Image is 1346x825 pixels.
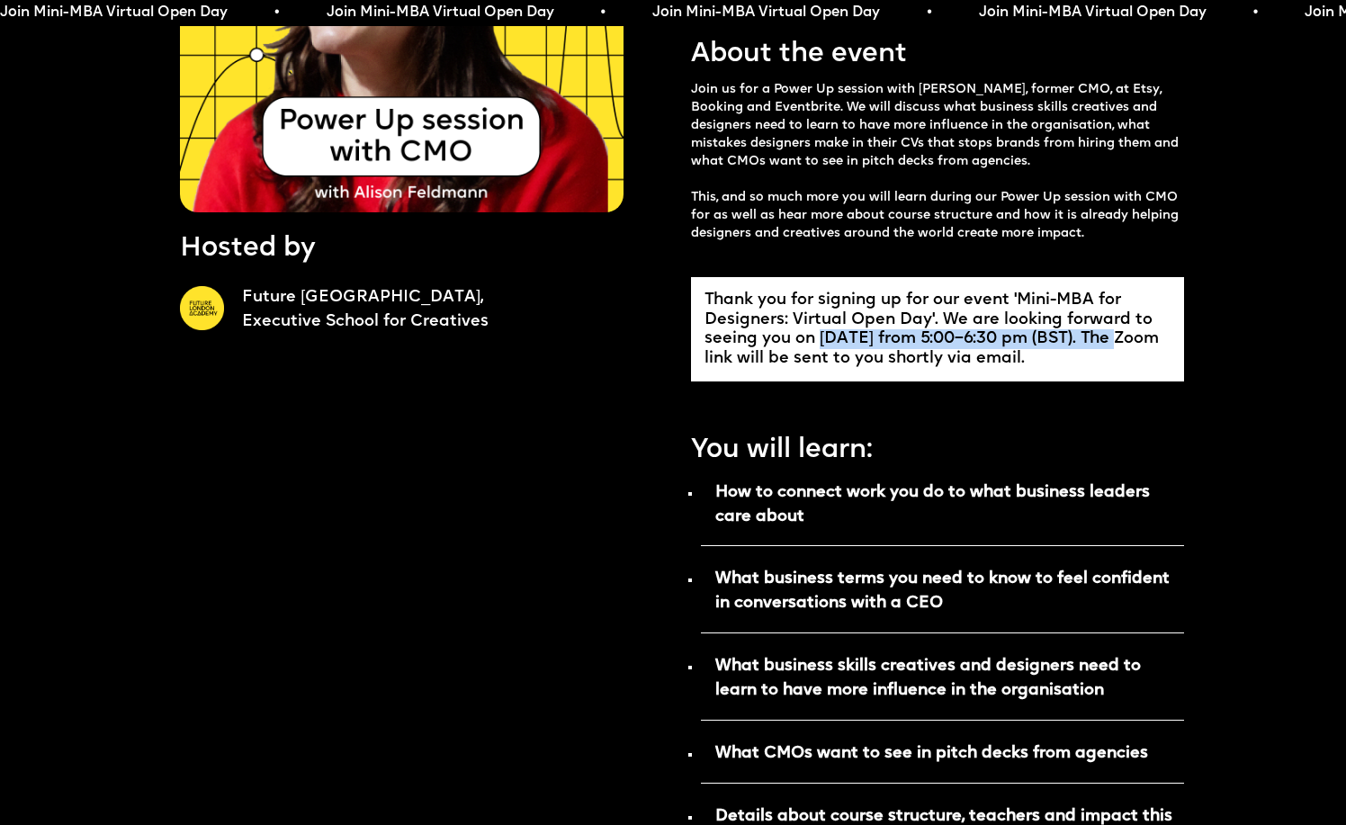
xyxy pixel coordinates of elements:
strong: What business terms you need to know to feel confident in conversations with a CEO [715,571,1170,611]
span: • [1253,4,1259,22]
strong: How to connect work you do to what business leaders care about [715,485,1150,525]
p: Hosted by [180,230,316,268]
span: • [601,4,606,22]
p: You will learn: [691,432,873,470]
a: Future [GEOGRAPHIC_DATA],Executive School for Creatives [242,286,673,335]
span: • [927,4,932,22]
div: Thank you for signing up for our event 'Mini-MBA for Designers: Virtual Open Day'. We are looking... [704,291,1171,368]
img: A yellow circle with Future London Academy logo [180,286,224,330]
strong: What business skills creatives and designers need to learn to have more influence in the organisa... [715,659,1141,698]
p: Join us for a Power Up session with [PERSON_NAME], former CMO, at Etsy, Booking and Eventbrite. W... [691,81,1184,243]
span: • [274,4,280,22]
p: About the event [691,36,907,74]
strong: What CMOs want to see in pitch decks from agencies [715,746,1148,761]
